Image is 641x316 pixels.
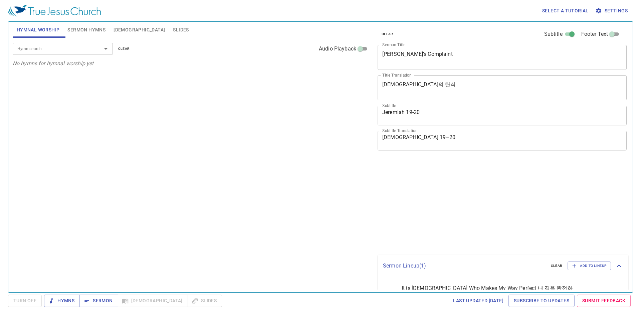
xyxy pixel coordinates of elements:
button: Open [101,44,111,54]
i: No hymns for hymnal worship yet [13,60,94,67]
span: clear [118,46,130,52]
span: It is [DEMOGRAPHIC_DATA] Who Makes My Way Perfect 내 길을 완전하게 하시는 이는 하나님[PERSON_NAME] [402,284,575,300]
span: Hymnal Worship [17,26,60,34]
span: Last updated [DATE] [453,297,503,305]
button: clear [114,45,134,53]
textarea: [DEMOGRAPHIC_DATA] 19–20 [382,134,622,147]
p: Sermon Lineup ( 1 ) [383,262,546,270]
span: Subtitle [544,30,563,38]
button: clear [547,262,567,270]
button: Sermon [79,295,118,307]
iframe: from-child [375,157,578,252]
span: Subscribe to Updates [514,297,569,305]
div: Sermon Lineup(1)clearAdd to Lineup [378,255,628,277]
button: Select a tutorial [540,5,591,17]
button: Hymns [44,295,80,307]
ul: sermon lineup list [378,277,628,314]
textarea: [DEMOGRAPHIC_DATA]의 탄식 [382,81,622,94]
button: clear [378,30,397,38]
span: Audio Playback [319,45,356,53]
textarea: Jeremiah 19-20 [382,109,622,122]
span: Slides [173,26,189,34]
span: Settings [597,7,628,15]
span: Sermon [85,297,113,305]
a: Last updated [DATE] [450,295,506,307]
span: Submit Feedback [582,297,625,305]
span: Add to Lineup [572,263,607,269]
span: clear [551,263,563,269]
button: Add to Lineup [568,261,611,270]
span: Select a tutorial [542,7,589,15]
a: Submit Feedback [577,295,631,307]
span: Hymns [49,297,74,305]
button: Settings [594,5,630,17]
a: Subscribe to Updates [508,295,575,307]
span: Sermon Hymns [67,26,105,34]
textarea: [PERSON_NAME]’s Complaint [382,51,622,64]
img: True Jesus Church [8,5,101,17]
span: clear [382,31,393,37]
span: Footer Text [581,30,608,38]
span: [DEMOGRAPHIC_DATA] [114,26,165,34]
